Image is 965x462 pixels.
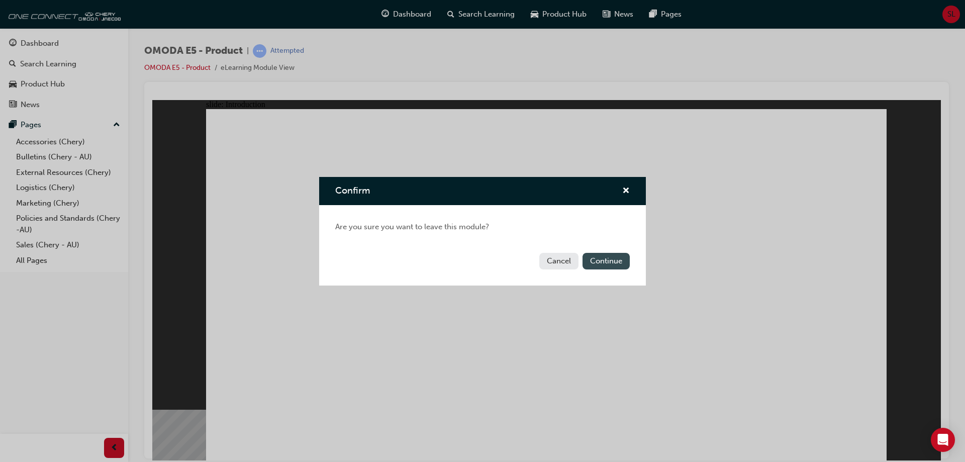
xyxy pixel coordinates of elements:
[335,185,370,196] span: Confirm
[539,253,578,269] button: Cancel
[622,187,630,196] span: cross-icon
[319,177,646,286] div: Confirm
[622,185,630,198] button: cross-icon
[319,205,646,249] div: Are you sure you want to leave this module?
[583,253,630,269] button: Continue
[931,428,955,452] div: Open Intercom Messenger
